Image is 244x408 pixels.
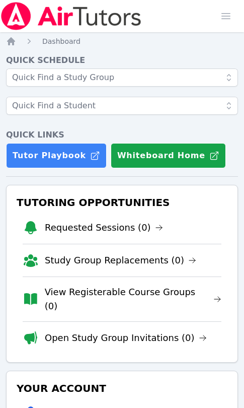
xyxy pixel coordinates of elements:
h4: Quick Links [6,129,238,141]
h3: Tutoring Opportunities [15,193,229,212]
a: Tutor Playbook [6,143,107,168]
input: Quick Find a Study Group [6,69,238,87]
a: Requested Sessions (0) [45,221,163,235]
input: Quick Find a Student [6,97,238,115]
a: Open Study Group Invitations (0) [45,331,207,345]
button: Whiteboard Home [111,143,226,168]
span: Dashboard [42,37,80,45]
nav: Breadcrumb [6,36,238,46]
h4: Quick Schedule [6,54,238,66]
a: View Registerable Course Groups (0) [45,285,221,313]
a: Dashboard [42,36,80,46]
a: Study Group Replacements (0) [45,253,196,267]
h3: Your Account [15,379,229,397]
